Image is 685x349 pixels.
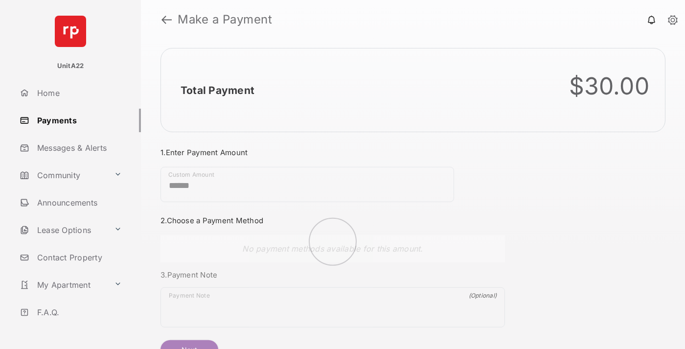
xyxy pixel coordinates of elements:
a: Payments [16,109,141,132]
a: Announcements [16,191,141,214]
h3: 3. Payment Note [160,270,505,279]
p: UnitA22 [57,61,84,71]
a: F.A.Q. [16,301,141,324]
h3: 1. Enter Payment Amount [160,148,505,157]
div: $30.00 [569,72,650,100]
strong: Make a Payment [178,14,272,25]
a: Messages & Alerts [16,136,141,160]
a: My Apartment [16,273,110,297]
a: Home [16,81,141,105]
h3: 2. Choose a Payment Method [160,216,505,225]
a: Community [16,163,110,187]
a: Lease Options [16,218,110,242]
a: Contact Property [16,246,141,269]
h2: Total Payment [181,84,254,96]
img: svg+xml;base64,PHN2ZyB4bWxucz0iaHR0cDovL3d3dy53My5vcmcvMjAwMC9zdmciIHdpZHRoPSI2NCIgaGVpZ2h0PSI2NC... [55,16,86,47]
